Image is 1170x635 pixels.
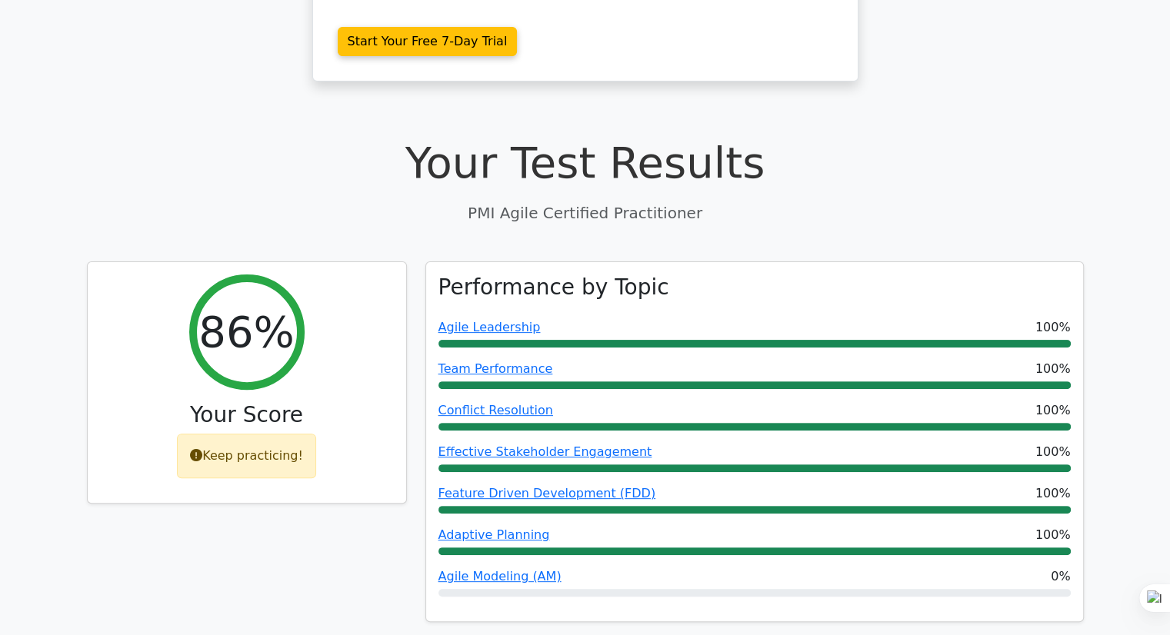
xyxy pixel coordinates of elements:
span: 100% [1035,401,1071,420]
a: Adaptive Planning [438,527,550,542]
h2: 86% [198,306,294,357]
span: 0% [1051,567,1070,586]
a: Start Your Free 7-Day Trial [338,27,518,56]
span: 100% [1035,526,1071,544]
span: 100% [1035,484,1071,503]
h1: Your Test Results [87,137,1084,188]
a: Conflict Resolution [438,403,553,417]
a: Team Performance [438,361,553,376]
h3: Performance by Topic [438,274,669,301]
div: Keep practicing! [177,434,316,478]
a: Feature Driven Development (FDD) [438,486,656,500]
span: 100% [1035,443,1071,461]
h3: Your Score [100,402,394,428]
a: Agile Modeling (AM) [438,569,562,583]
p: PMI Agile Certified Practitioner [87,201,1084,224]
span: 100% [1035,318,1071,337]
a: Effective Stakeholder Engagement [438,444,652,459]
a: Agile Leadership [438,320,541,334]
span: 100% [1035,360,1071,378]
